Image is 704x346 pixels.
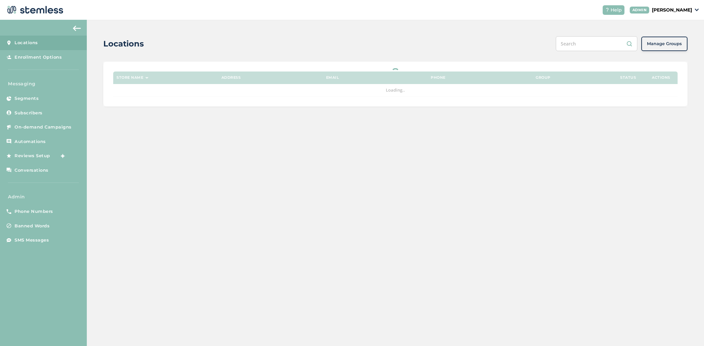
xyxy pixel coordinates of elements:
span: SMS Messages [15,237,49,244]
span: On-demand Campaigns [15,124,72,130]
span: Subscribers [15,110,43,116]
img: glitter-stars-b7820f95.gif [55,149,68,162]
img: icon_down-arrow-small-66adaf34.svg [695,9,699,11]
span: Manage Groups [647,41,682,47]
img: icon-arrow-back-accent-c549486e.svg [73,26,81,31]
input: Search [556,36,637,51]
h2: Locations [103,38,144,50]
span: Reviews Setup [15,153,50,159]
span: Help [611,7,622,14]
span: Enrollment Options [15,54,62,61]
p: [PERSON_NAME] [652,7,692,14]
img: icon-help-white-03924b79.svg [605,8,609,12]
img: logo-dark-0685b13c.svg [5,3,63,16]
iframe: Chat Widget [671,314,704,346]
span: Banned Words [15,223,50,229]
span: Locations [15,40,38,46]
button: Manage Groups [641,37,687,51]
span: Automations [15,138,46,145]
span: Conversations [15,167,49,174]
div: ADMIN [630,7,650,14]
span: Segments [15,95,39,102]
span: Phone Numbers [15,208,53,215]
